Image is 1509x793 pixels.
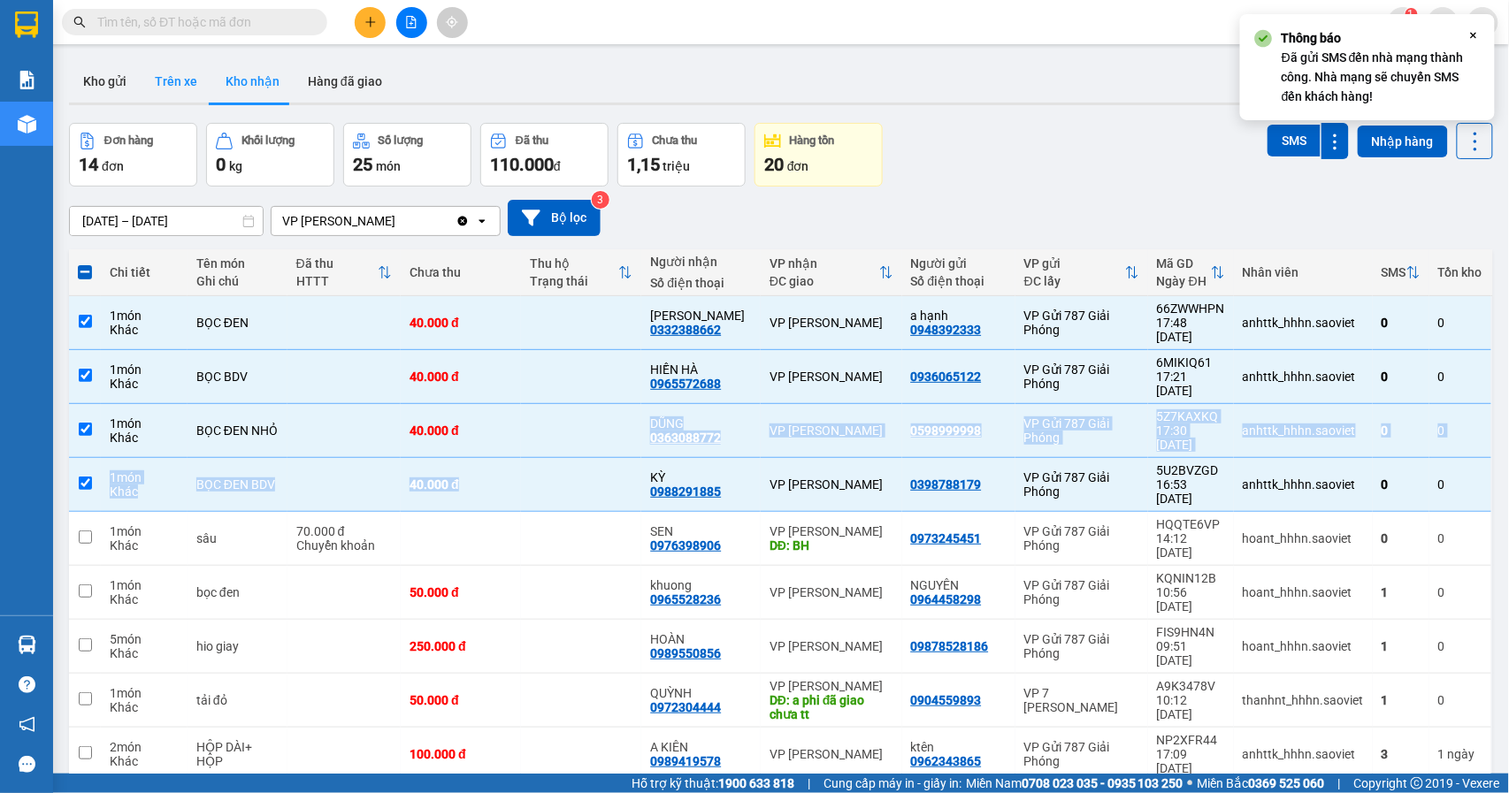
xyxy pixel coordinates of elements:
[196,693,279,707] div: tải đỏ
[653,134,698,147] div: Chưa thu
[1157,256,1211,271] div: Mã GD
[650,362,752,377] div: HIỀN HÀ
[480,123,609,187] button: Đã thu110.000đ
[911,423,982,438] div: 0598999998
[110,632,179,646] div: 5 món
[1198,774,1325,793] span: Miền Bắc
[110,754,179,768] div: Khác
[1382,585,1421,599] div: 1
[110,362,179,377] div: 1 món
[770,693,893,721] div: DĐ: a phi đã giao chưa tt
[650,323,721,337] div: 0332388662
[650,700,721,714] div: 0972304444
[650,255,752,269] div: Người nhận
[770,256,879,271] div: VP nhận
[1157,477,1225,506] div: 16:53 [DATE]
[110,470,179,484] div: 1 món
[110,377,179,391] div: Khác
[1024,578,1139,606] div: VP Gửi 787 Giải Phóng
[196,740,279,768] div: HỘP DÀI+ HỘP
[410,316,512,330] div: 40.000 đ
[911,693,982,707] div: 0904559893
[1438,265,1482,279] div: Tồn kho
[1382,265,1406,279] div: SMS
[911,256,1007,271] div: Người gửi
[196,274,279,288] div: Ghi chú
[770,370,893,384] div: VP [PERSON_NAME]
[1015,249,1148,296] th: Toggle SortBy
[1438,531,1482,545] div: 0
[1157,693,1225,721] div: 10:12 [DATE]
[69,123,197,187] button: Đơn hàng14đơn
[1157,301,1225,316] div: 66ZWWHPN
[1438,585,1482,599] div: 0
[343,123,471,187] button: Số lượng25món
[1467,28,1481,42] svg: Close
[110,538,179,553] div: Khác
[966,774,1183,793] span: Miền Nam
[627,154,660,175] span: 1,15
[770,524,893,538] div: VP [PERSON_NAME]
[196,256,279,271] div: Tên món
[1438,370,1482,384] div: 0
[410,585,512,599] div: 50.000 đ
[110,700,179,714] div: Khác
[1243,747,1364,761] div: anhttk_hhhn.saoviet
[1157,316,1225,344] div: 17:48 [DATE]
[1243,316,1364,330] div: anhttk_hhhn.saoviet
[110,646,179,660] div: Khác
[110,323,179,337] div: Khác
[79,154,98,175] span: 14
[770,679,893,693] div: VP [PERSON_NAME]
[376,159,401,173] span: món
[410,693,512,707] div: 50.000 đ
[97,12,306,32] input: Tìm tên, số ĐT hoặc mã đơn
[1438,316,1482,330] div: 0
[410,370,512,384] div: 40.000 đ
[1382,477,1421,492] div: 0
[110,578,179,592] div: 1 món
[19,676,35,693] span: question-circle
[475,214,489,228] svg: open
[911,592,982,606] div: 0964458298
[754,123,883,187] button: Hàng tồn20đơn
[19,716,35,733] span: notification
[410,477,512,492] div: 40.000 đ
[911,309,1007,323] div: a hạnh
[1382,531,1421,545] div: 0
[294,60,396,103] button: Hàng đã giao
[650,740,752,754] div: A KIÊN
[911,274,1007,288] div: Số điện thoại
[410,423,512,438] div: 40.000 đ
[196,531,279,545] div: sâu
[73,16,86,28] span: search
[1243,370,1364,384] div: anhttk_hhhn.saoviet
[69,60,141,103] button: Kho gửi
[1157,585,1225,614] div: 10:56 [DATE]
[761,249,902,296] th: Toggle SortBy
[1024,416,1139,445] div: VP Gửi 787 Giải Phóng
[911,370,982,384] div: 0936065122
[110,309,179,323] div: 1 món
[787,159,809,173] span: đơn
[770,639,893,653] div: VP [PERSON_NAME]
[1382,747,1421,761] div: 3
[1382,370,1421,384] div: 0
[764,154,784,175] span: 20
[1438,477,1482,492] div: 0
[508,200,601,236] button: Bộ lọc
[410,747,512,761] div: 100.000 đ
[405,16,417,28] span: file-add
[1282,31,1342,45] strong: Thông báo
[1438,693,1482,707] div: 0
[650,276,752,290] div: Số điện thoại
[110,524,179,538] div: 1 món
[650,646,721,660] div: 0989550856
[1157,679,1225,693] div: A9K3478V
[110,592,179,606] div: Khác
[650,754,721,768] div: 0989419578
[650,470,752,484] div: KỲ
[397,212,399,230] input: Selected VP Bảo Hà.
[70,207,263,235] input: Select a date range.
[353,154,372,175] span: 25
